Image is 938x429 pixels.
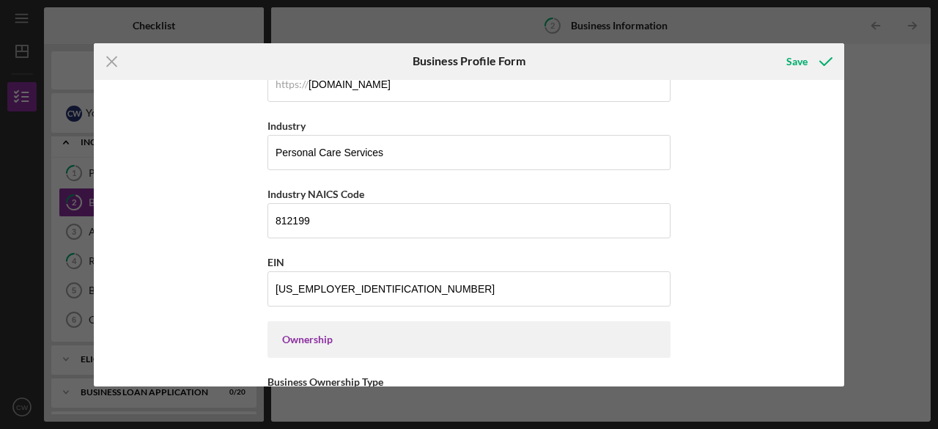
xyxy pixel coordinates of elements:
label: Industry NAICS Code [267,188,364,200]
label: EIN [267,256,284,268]
h6: Business Profile Form [413,54,525,67]
div: Ownership [282,334,656,345]
div: https:// [276,78,309,90]
button: Save [772,47,844,76]
label: Industry [267,120,306,132]
div: Save [786,47,808,76]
